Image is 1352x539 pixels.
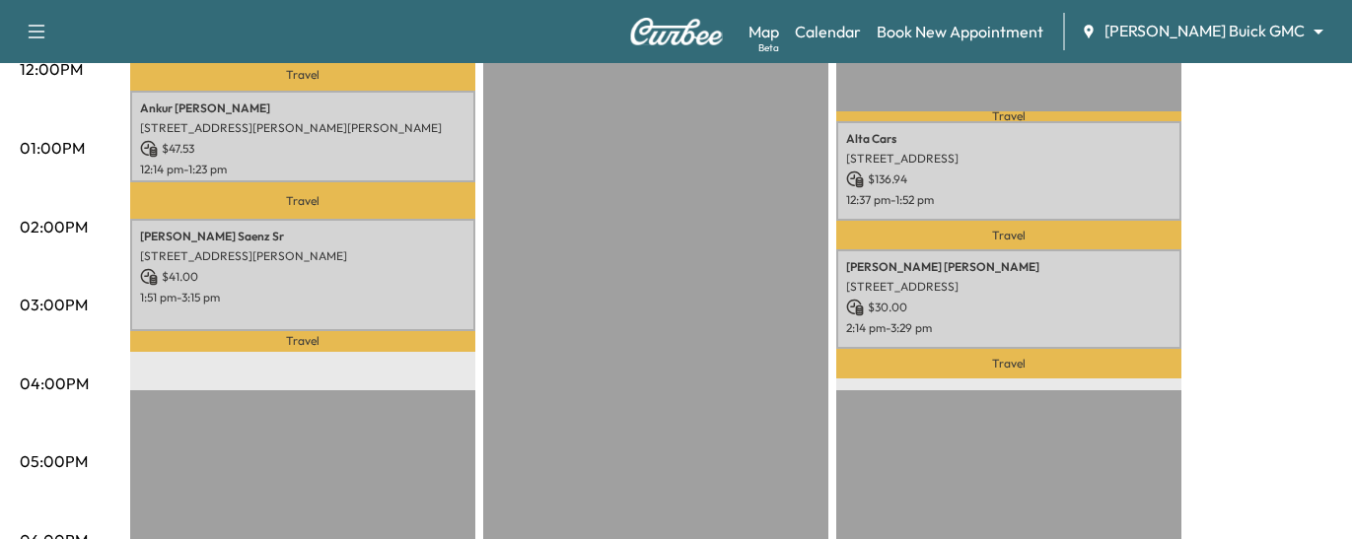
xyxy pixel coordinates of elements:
p: 12:37 pm - 1:52 pm [846,192,1172,208]
p: 12:14 pm - 1:23 pm [140,162,465,177]
a: Calendar [795,20,861,43]
p: 1:51 pm - 3:15 pm [140,290,465,305]
p: 03:00PM [20,293,88,316]
p: [STREET_ADDRESS] [846,279,1172,295]
p: $ 30.00 [846,299,1172,316]
p: Ankur [PERSON_NAME] [140,101,465,116]
p: Travel [130,59,475,91]
p: Travel [836,111,1181,120]
p: Travel [836,221,1181,250]
p: [STREET_ADDRESS] [846,151,1172,167]
p: 05:00PM [20,449,88,473]
p: Travel [836,349,1181,378]
p: [PERSON_NAME] Saenz Sr [140,229,465,244]
p: $ 47.53 [140,140,465,158]
p: 04:00PM [20,371,89,395]
div: Beta [758,40,779,55]
span: [PERSON_NAME] Buick GMC [1104,20,1305,42]
p: $ 136.94 [846,170,1172,188]
p: Alta Cars [846,131,1172,147]
p: [STREET_ADDRESS][PERSON_NAME][PERSON_NAME] [140,120,465,136]
p: $ 41.00 [140,268,465,286]
p: 02:00PM [20,215,88,238]
p: Travel [130,331,475,353]
a: Book New Appointment [877,20,1043,43]
p: [PERSON_NAME] [PERSON_NAME] [846,259,1172,275]
p: [STREET_ADDRESS][PERSON_NAME] [140,248,465,264]
img: Curbee Logo [629,18,724,45]
p: 12:00PM [20,57,83,81]
p: 01:00PM [20,136,85,160]
a: MapBeta [748,20,779,43]
p: 2:14 pm - 3:29 pm [846,320,1172,336]
p: Travel [130,182,475,220]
